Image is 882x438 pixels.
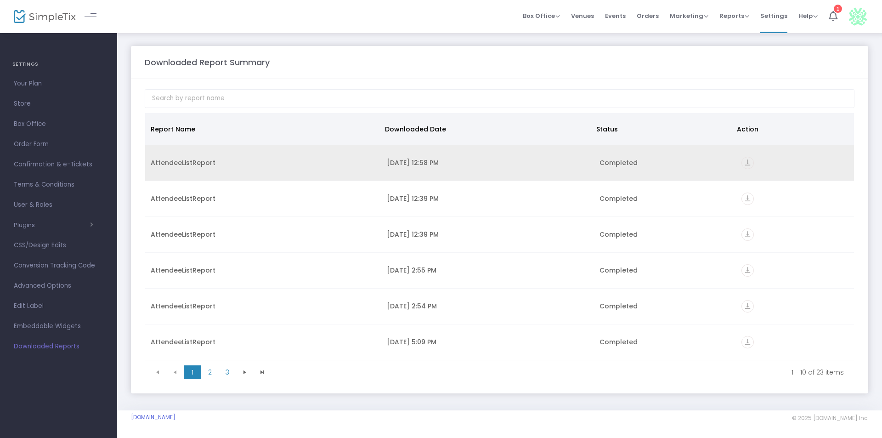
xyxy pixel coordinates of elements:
[14,341,103,353] span: Downloaded Reports
[670,11,708,20] span: Marketing
[131,414,175,421] a: [DOMAIN_NAME]
[277,368,844,377] kendo-pager-info: 1 - 10 of 23 items
[741,264,754,277] i: vertical_align_bottom
[387,266,588,275] div: 8/29/2025 2:55 PM
[387,301,588,311] div: 8/29/2025 2:54 PM
[14,78,103,90] span: Your Plan
[741,303,754,312] a: vertical_align_bottom
[741,231,754,240] a: vertical_align_bottom
[792,415,868,422] span: © 2025 [DOMAIN_NAME] Inc.
[599,158,730,167] div: Completed
[14,300,103,312] span: Edit Label
[14,239,103,251] span: CSS/Design Edits
[14,159,103,171] span: Confirmation & e-Tickets
[387,194,588,203] div: 9/12/2025 12:39 PM
[599,337,730,347] div: Completed
[145,89,854,108] input: Search by report name
[741,267,754,276] a: vertical_align_bottom
[741,195,754,205] a: vertical_align_bottom
[14,138,103,150] span: Order Form
[254,365,271,379] span: Go to the last page
[184,365,201,379] span: Page 1
[741,336,848,348] div: https://go.SimpleTix.com/play8
[379,113,590,145] th: Downloaded Date
[145,113,854,361] div: Data table
[14,320,103,332] span: Embeddable Widgets
[151,266,376,275] div: AttendeeListReport
[741,339,754,348] a: vertical_align_bottom
[760,4,787,28] span: Settings
[731,113,848,145] th: Action
[145,113,379,145] th: Report Name
[741,157,754,169] i: vertical_align_bottom
[637,4,659,28] span: Orders
[599,194,730,203] div: Completed
[741,193,848,205] div: https://go.SimpleTix.com/kd9yt
[599,301,730,311] div: Completed
[387,230,588,239] div: 9/12/2025 12:39 PM
[741,228,848,241] div: https://go.SimpleTix.com/3mk5o
[219,365,236,379] span: Page 3
[387,337,588,347] div: 8/22/2025 5:09 PM
[798,11,818,20] span: Help
[14,222,93,229] button: Plugins
[14,118,103,130] span: Box Office
[605,4,626,28] span: Events
[741,193,754,205] i: vertical_align_bottom
[236,365,254,379] span: Go to the next page
[259,369,266,376] span: Go to the last page
[741,300,754,313] i: vertical_align_bottom
[14,199,103,211] span: User & Roles
[741,264,848,277] div: https://go.SimpleTix.com/mt2s8
[14,280,103,292] span: Advanced Options
[12,55,105,74] h4: SETTINGS
[741,300,848,313] div: https://go.SimpleTix.com/hhqsd
[14,98,103,110] span: Store
[571,4,594,28] span: Venues
[834,5,842,13] div: 1
[151,230,376,239] div: AttendeeListReport
[145,56,270,68] m-panel-title: Downloaded Report Summary
[741,228,754,241] i: vertical_align_bottom
[14,260,103,272] span: Conversion Tracking Code
[387,158,588,167] div: 9/19/2025 12:58 PM
[599,266,730,275] div: Completed
[741,159,754,169] a: vertical_align_bottom
[241,369,249,376] span: Go to the next page
[741,157,848,169] div: https://go.SimpleTix.com/uvmbk
[741,336,754,348] i: vertical_align_bottom
[719,11,749,20] span: Reports
[14,179,103,191] span: Terms & Conditions
[151,194,376,203] div: AttendeeListReport
[151,301,376,311] div: AttendeeListReport
[151,158,376,167] div: AttendeeListReport
[523,11,560,20] span: Box Office
[591,113,731,145] th: Status
[599,230,730,239] div: Completed
[201,365,219,379] span: Page 2
[151,337,376,347] div: AttendeeListReport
